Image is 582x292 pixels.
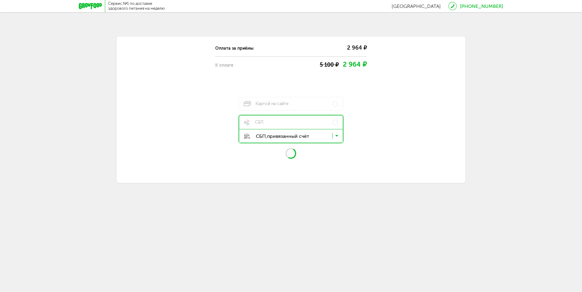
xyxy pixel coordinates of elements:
div: 2 964 ₽ [321,43,367,53]
span: [GEOGRAPHIC_DATA] [392,3,441,9]
div: Сервис №1 по доставке здорового питания на неделю [108,1,165,11]
span: Картой на сайте [244,101,289,107]
img: sbp-pay.a0b1cb1.svg [244,119,250,126]
span: 5 100 ₽ [320,61,339,68]
div: К оплате [215,62,261,69]
div: Оплата за приёмы [215,45,321,52]
span: СБП [244,119,263,126]
a: [PHONE_NUMBER] [460,3,503,9]
span: 2 964 ₽ [343,60,367,68]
